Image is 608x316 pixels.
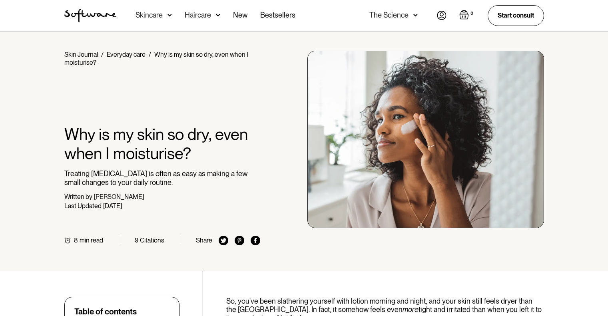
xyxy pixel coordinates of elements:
a: Everyday care [107,51,146,58]
div: / [149,51,151,58]
em: more [403,305,419,314]
div: Citations [140,237,164,244]
h1: Why is my skin so dry, even when I moisturise? [64,125,261,163]
div: 9 [135,237,138,244]
div: 8 [74,237,78,244]
a: Skin Journal [64,51,98,58]
div: min read [80,237,103,244]
img: Software Logo [64,9,116,22]
div: The Science [369,11,409,19]
div: Last Updated [64,202,102,210]
img: facebook icon [251,236,260,245]
a: Open empty cart [459,10,475,21]
img: arrow down [216,11,220,19]
div: [PERSON_NAME] [94,193,144,201]
div: [DATE] [103,202,122,210]
div: Haircare [185,11,211,19]
div: 0 [469,10,475,17]
img: arrow down [167,11,172,19]
p: Treating [MEDICAL_DATA] is often as easy as making a few small changes to your daily routine. [64,169,261,187]
div: Skincare [136,11,163,19]
div: Why is my skin so dry, even when I moisturise? [64,51,248,66]
img: arrow down [413,11,418,19]
div: / [101,51,104,58]
div: Share [196,237,212,244]
a: home [64,9,116,22]
a: Start consult [488,5,544,26]
img: twitter icon [219,236,228,245]
img: pinterest icon [235,236,244,245]
div: Written by [64,193,92,201]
